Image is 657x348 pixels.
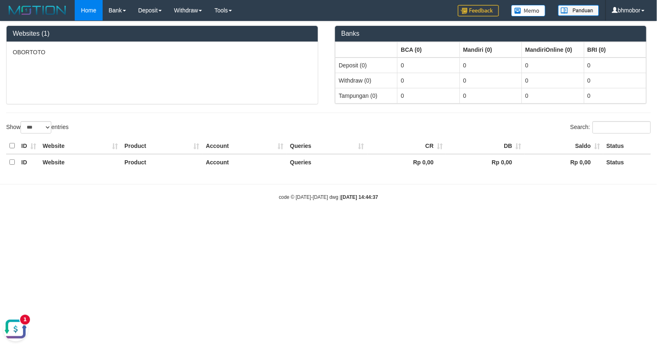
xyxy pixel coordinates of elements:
strong: [DATE] 14:44:37 [341,194,378,200]
td: 0 [522,88,584,103]
td: 0 [459,88,521,103]
td: Deposit (0) [335,58,397,73]
h3: Banks [341,30,640,37]
td: 0 [459,58,521,73]
button: Open LiveChat chat widget [3,3,28,28]
th: ID [18,154,39,170]
label: Show entries [6,121,69,134]
th: Website [39,138,121,154]
td: 0 [397,58,459,73]
th: Saldo [525,138,603,154]
img: Button%20Memo.svg [511,5,546,16]
td: 0 [397,88,459,103]
th: Rp 0,00 [525,154,603,170]
th: Group: activate to sort column ascending [522,42,584,58]
td: 0 [397,73,459,88]
th: ID [18,138,39,154]
th: Account [202,154,287,170]
p: OBORTOTO [13,48,312,56]
th: CR [368,138,446,154]
td: 0 [522,73,584,88]
th: DB [446,138,524,154]
th: Status [603,154,651,170]
img: Feedback.jpg [458,5,499,16]
th: Queries [287,154,367,170]
td: Withdraw (0) [335,73,397,88]
th: Product [121,154,202,170]
th: Rp 0,00 [446,154,524,170]
th: Account [202,138,287,154]
th: Rp 0,00 [368,154,446,170]
input: Search: [593,121,651,134]
td: 0 [584,88,646,103]
th: Group: activate to sort column ascending [397,42,459,58]
div: New messages notification [20,1,30,11]
td: 0 [459,73,521,88]
th: Queries [287,138,367,154]
td: 0 [584,73,646,88]
th: Group: activate to sort column ascending [584,42,646,58]
td: Tampungan (0) [335,88,397,103]
label: Search: [570,121,651,134]
h3: Websites (1) [13,30,312,37]
th: Group: activate to sort column ascending [335,42,397,58]
td: 0 [584,58,646,73]
th: Status [603,138,651,154]
th: Group: activate to sort column ascending [459,42,521,58]
th: Product [121,138,202,154]
small: code © [DATE]-[DATE] dwg | [279,194,378,200]
td: 0 [522,58,584,73]
img: MOTION_logo.png [6,4,69,16]
th: Website [39,154,121,170]
select: Showentries [21,121,51,134]
img: panduan.png [558,5,599,16]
